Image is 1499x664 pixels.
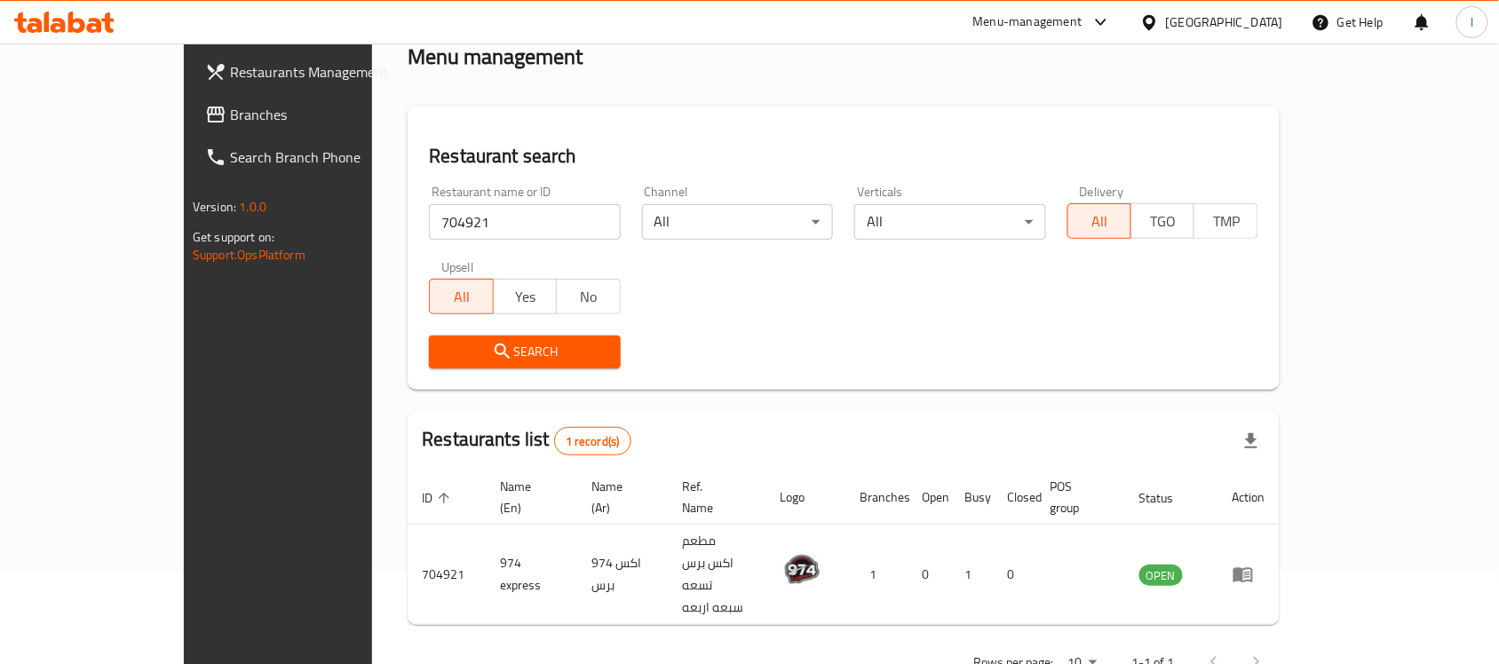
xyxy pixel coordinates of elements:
button: No [556,279,620,314]
span: Branches [230,104,420,125]
div: [GEOGRAPHIC_DATA] [1166,12,1283,32]
div: Menu-management [973,12,1083,33]
button: All [429,279,493,314]
span: 1 record(s) [555,433,631,450]
label: Delivery [1080,186,1124,198]
a: Search Branch Phone [191,136,434,178]
a: Support.OpsPlatform [193,243,305,266]
h2: Restaurant search [429,143,1258,170]
div: Menu [1233,564,1265,585]
td: 0 [908,525,950,625]
span: Version: [193,195,236,218]
span: 1.0.0 [239,195,266,218]
td: 704921 [408,525,486,625]
span: ID [422,487,456,509]
td: 0 [993,525,1035,625]
span: TMP [1202,209,1250,234]
div: Total records count [554,427,631,455]
th: Open [908,470,950,525]
button: All [1067,203,1131,239]
div: All [642,204,833,240]
a: Branches [191,93,434,136]
button: Yes [493,279,557,314]
td: 1 [845,525,908,625]
h2: Restaurants list [422,426,631,455]
th: Action [1218,470,1280,525]
th: Branches [845,470,908,525]
input: Search for restaurant name or ID.. [429,204,620,240]
td: 1 [950,525,993,625]
span: All [1075,209,1124,234]
div: All [854,204,1045,240]
h2: Menu management [408,43,583,71]
a: Restaurants Management [191,51,434,93]
th: Logo [765,470,845,525]
span: l [1471,12,1473,32]
span: Search Branch Phone [230,146,420,168]
span: Status [1139,487,1197,509]
button: TMP [1194,203,1257,239]
span: Name (En) [500,476,556,518]
button: Search [429,336,620,368]
button: TGO [1130,203,1194,239]
img: 974 express [780,549,824,593]
label: Upsell [441,261,474,273]
div: OPEN [1139,565,1183,586]
th: Closed [993,470,1035,525]
table: enhanced table [408,470,1280,625]
span: POS group [1050,476,1104,518]
span: Ref. Name [682,476,744,518]
span: TGO [1138,209,1187,234]
span: All [437,284,486,310]
span: No [564,284,613,310]
td: 974 اكس برس [577,525,668,625]
div: Export file [1230,420,1273,462]
span: OPEN [1139,565,1183,586]
span: Get support on: [193,225,274,249]
td: مطعم اكس برس تسعه سبعه اربعه [668,525,765,625]
span: Name (Ar) [591,476,646,518]
span: Restaurants Management [230,61,420,83]
span: Yes [501,284,550,310]
span: Search [443,341,606,363]
td: 974 express [486,525,577,625]
th: Busy [950,470,993,525]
